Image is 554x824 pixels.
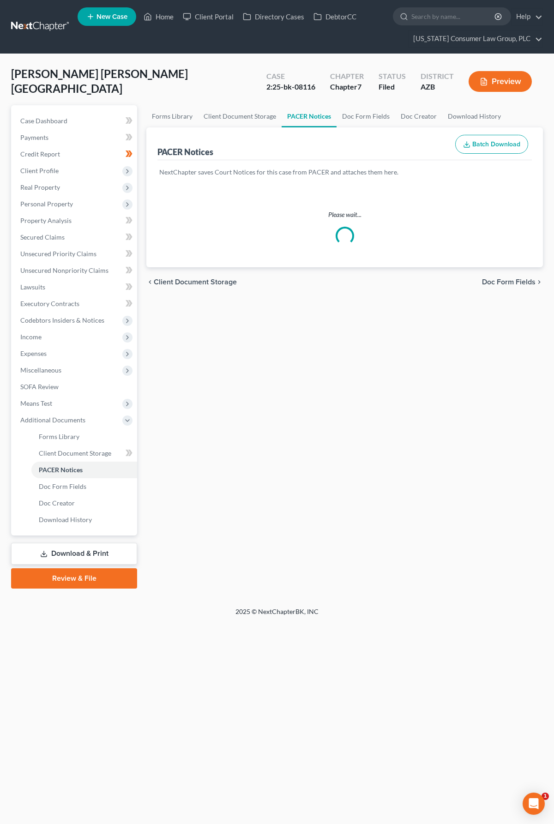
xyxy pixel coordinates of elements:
span: Unsecured Nonpriority Claims [20,266,108,274]
a: Download History [442,105,506,127]
div: 2:25-bk-08116 [266,82,315,92]
a: Download History [31,511,137,528]
span: Batch Download [472,140,520,148]
span: [PERSON_NAME] [PERSON_NAME][GEOGRAPHIC_DATA] [11,67,188,95]
span: Doc Form Fields [39,482,86,490]
a: Client Document Storage [31,445,137,462]
span: New Case [96,13,127,20]
a: Client Document Storage [198,105,282,127]
button: chevron_left Client Document Storage [146,278,237,286]
input: Search by name... [411,8,496,25]
a: Directory Cases [238,8,309,25]
a: Property Analysis [13,212,137,229]
div: AZB [421,82,454,92]
a: Executory Contracts [13,295,137,312]
span: Case Dashboard [20,117,67,125]
span: Income [20,333,42,341]
div: Filed [379,82,406,92]
a: Doc Creator [31,495,137,511]
a: Review & File [11,568,137,589]
a: [US_STATE] Consumer Law Group, PLC [409,30,542,47]
span: Lawsuits [20,283,45,291]
a: Unsecured Nonpriority Claims [13,262,137,279]
a: Download & Print [11,543,137,565]
span: Additional Documents [20,416,85,424]
div: Chapter [330,82,364,92]
span: Miscellaneous [20,366,61,374]
span: Real Property [20,183,60,191]
a: Secured Claims [13,229,137,246]
span: Codebtors Insiders & Notices [20,316,104,324]
span: Client Profile [20,167,59,174]
p: NextChapter saves Court Notices for this case from PACER and attaches them here. [159,168,530,177]
span: 7 [357,82,361,91]
span: Doc Form Fields [482,278,536,286]
span: Payments [20,133,48,141]
div: Chapter [330,71,364,82]
button: Batch Download [455,135,528,154]
span: Expenses [20,349,47,357]
a: Unsecured Priority Claims [13,246,137,262]
div: District [421,71,454,82]
a: Forms Library [31,428,137,445]
a: Doc Form Fields [31,478,137,495]
div: Open Intercom Messenger [523,793,545,815]
span: PACER Notices [39,466,83,474]
a: Home [139,8,178,25]
span: Means Test [20,399,52,407]
a: Case Dashboard [13,113,137,129]
div: PACER Notices [157,146,213,157]
a: Lawsuits [13,279,137,295]
span: Client Document Storage [39,449,111,457]
span: Secured Claims [20,233,65,241]
a: Doc Form Fields [337,105,395,127]
a: SOFA Review [13,379,137,395]
div: Case [266,71,315,82]
button: Doc Form Fields chevron_right [482,278,543,286]
span: Personal Property [20,200,73,208]
a: PACER Notices [31,462,137,478]
span: Forms Library [39,433,79,440]
div: 2025 © NextChapterBK, INC [14,607,540,624]
span: Credit Report [20,150,60,158]
a: DebtorCC [309,8,361,25]
span: Client Document Storage [154,278,237,286]
span: Unsecured Priority Claims [20,250,96,258]
i: chevron_right [536,278,543,286]
a: Payments [13,129,137,146]
button: Preview [469,71,532,92]
a: Client Portal [178,8,238,25]
div: Status [379,71,406,82]
a: Help [512,8,542,25]
span: SOFA Review [20,383,59,391]
span: Executory Contracts [20,300,79,307]
i: chevron_left [146,278,154,286]
a: Doc Creator [395,105,442,127]
a: Forms Library [146,105,198,127]
a: PACER Notices [282,105,337,127]
p: Please wait... [146,210,543,219]
span: Doc Creator [39,499,75,507]
a: Credit Report [13,146,137,162]
span: Download History [39,516,92,523]
span: Property Analysis [20,217,72,224]
span: 1 [542,793,549,800]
